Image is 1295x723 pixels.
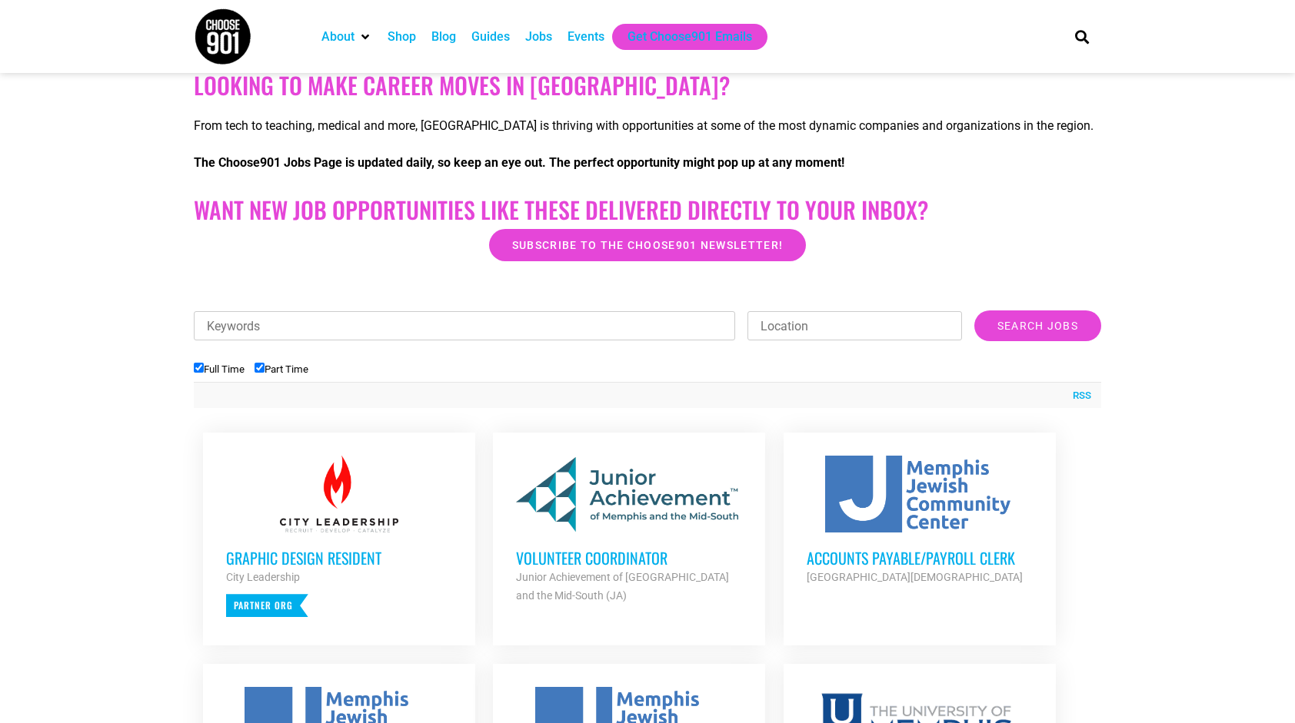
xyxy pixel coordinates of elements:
[255,363,308,375] label: Part Time
[516,548,742,568] h3: Volunteer Coordinator
[194,71,1101,99] h2: Looking to make career moves in [GEOGRAPHIC_DATA]?
[525,28,552,46] a: Jobs
[471,28,510,46] a: Guides
[226,571,300,583] strong: City Leadership
[194,363,245,375] label: Full Time
[784,433,1056,609] a: Accounts Payable/Payroll Clerk [GEOGRAPHIC_DATA][DEMOGRAPHIC_DATA]
[807,548,1033,568] h3: Accounts Payable/Payroll Clerk
[226,548,452,568] h3: Graphic Design Resident
[194,117,1101,135] p: From tech to teaching, medical and more, [GEOGRAPHIC_DATA] is thriving with opportunities at some...
[314,24,1049,50] nav: Main nav
[493,433,765,628] a: Volunteer Coordinator Junior Achievement of [GEOGRAPHIC_DATA] and the Mid-South (JA)
[226,594,308,617] p: Partner Org
[1070,24,1095,49] div: Search
[568,28,604,46] a: Events
[388,28,416,46] a: Shop
[194,311,735,340] input: Keywords
[974,310,1101,341] input: Search Jobs
[194,363,204,373] input: Full Time
[314,24,380,50] div: About
[321,28,355,46] a: About
[1065,388,1091,403] a: RSS
[194,155,844,170] strong: The Choose901 Jobs Page is updated daily, so keep an eye out. The perfect opportunity might pop u...
[489,229,806,261] a: Subscribe to the Choose901 newsletter!
[203,433,475,640] a: Graphic Design Resident City Leadership Partner Org
[807,571,1023,583] strong: [GEOGRAPHIC_DATA][DEMOGRAPHIC_DATA]
[747,311,962,340] input: Location
[512,240,783,250] span: Subscribe to the Choose901 newsletter!
[431,28,456,46] a: Blog
[516,571,729,602] strong: Junior Achievement of [GEOGRAPHIC_DATA] and the Mid-South (JA)
[194,196,1101,224] h2: Want New Job Opportunities like these Delivered Directly to your Inbox?
[255,363,265,373] input: Part Time
[628,28,752,46] a: Get Choose901 Emails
